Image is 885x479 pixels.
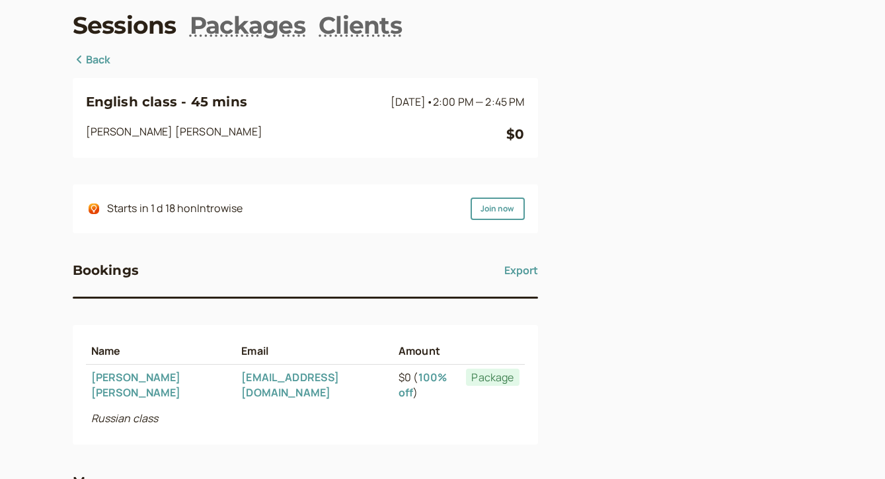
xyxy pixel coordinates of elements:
a: Join now [471,198,525,220]
span: Introwise [197,201,243,215]
span: Package [466,369,519,386]
a: 100% off [399,370,447,400]
span: [DATE] [391,94,525,109]
div: [PERSON_NAME] [PERSON_NAME] [86,124,507,145]
th: Name [86,338,237,364]
h3: English class - 45 mins [86,91,385,112]
h3: Bookings [73,260,139,281]
th: Amount [393,338,461,364]
span: • [426,94,433,109]
i: Russian class [91,411,159,425]
th: Email [236,338,393,364]
button: Export [504,260,538,281]
div: $0 [506,124,524,145]
a: Back [73,52,111,69]
a: [EMAIL_ADDRESS][DOMAIN_NAME] [241,370,339,400]
a: Packages [190,9,305,42]
td: $0 ( ) [393,365,461,406]
iframe: Chat Widget [819,416,885,479]
img: integrations-introwise-icon.png [89,203,99,214]
a: Sessions [73,9,176,42]
div: Starts in 1 d 18 h on [107,200,243,217]
a: Clients [319,9,402,42]
a: [PERSON_NAME] [PERSON_NAME] [91,370,181,400]
span: 2:00 PM — 2:45 PM [433,94,525,109]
